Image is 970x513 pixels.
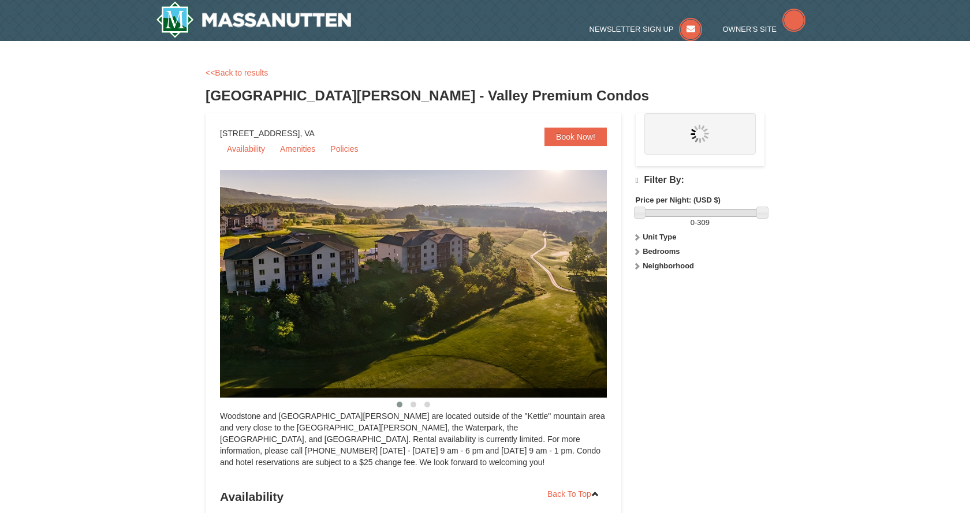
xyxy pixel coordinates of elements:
strong: Price per Night: (USD $) [636,196,721,204]
h3: Availability [220,485,607,508]
a: Owner's Site [723,25,806,33]
h4: Filter By: [636,175,764,186]
label: - [636,217,764,229]
a: Book Now! [544,128,607,146]
strong: Bedrooms [643,247,680,256]
span: Newsletter Sign Up [590,25,674,33]
img: wait.gif [691,125,709,143]
img: Massanutten Resort Logo [156,1,351,38]
a: Amenities [273,140,322,158]
a: Massanutten Resort [156,1,351,38]
a: Back To Top [540,485,607,503]
a: <<Back to results [206,68,268,77]
strong: Neighborhood [643,261,694,270]
span: 0 [691,218,695,227]
img: 19219041-4-ec11c166.jpg [220,170,636,398]
div: Woodstone and [GEOGRAPHIC_DATA][PERSON_NAME] are located outside of the "Kettle" mountain area an... [220,410,607,480]
a: Policies [323,140,365,158]
span: Owner's Site [723,25,777,33]
a: Newsletter Sign Up [590,25,703,33]
h3: [GEOGRAPHIC_DATA][PERSON_NAME] - Valley Premium Condos [206,84,764,107]
strong: Unit Type [643,233,676,241]
a: Availability [220,140,272,158]
span: 309 [697,218,710,227]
